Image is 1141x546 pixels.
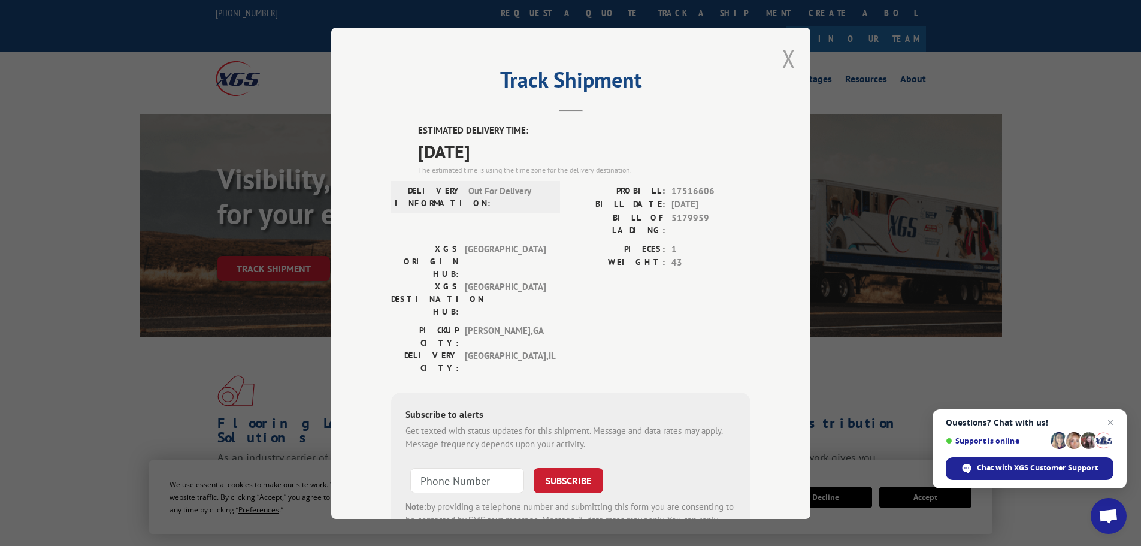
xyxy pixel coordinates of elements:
span: Out For Delivery [468,184,549,209]
div: The estimated time is using the time zone for the delivery destination. [418,164,750,175]
label: WEIGHT: [571,256,665,270]
span: [GEOGRAPHIC_DATA] [465,280,546,318]
span: Close chat [1103,415,1118,430]
div: Open chat [1091,498,1127,534]
span: Support is online [946,436,1046,445]
label: DELIVERY INFORMATION: [395,184,462,209]
span: [DATE] [671,198,750,212]
span: [GEOGRAPHIC_DATA] , IL [465,349,546,374]
input: Phone Number [410,467,524,493]
span: [PERSON_NAME] , GA [465,324,546,349]
div: Subscribe to alerts [405,406,736,424]
label: BILL DATE: [571,198,665,212]
div: Chat with XGS Customer Support [946,457,1113,480]
button: SUBSCRIBE [534,467,603,493]
label: ESTIMATED DELIVERY TIME: [418,124,750,138]
label: PICKUP CITY: [391,324,459,349]
label: XGS DESTINATION HUB: [391,280,459,318]
div: Get texted with status updates for this shipment. Message and data rates may apply. Message frequ... [405,424,736,451]
label: XGS ORIGIN HUB: [391,242,459,280]
label: PIECES: [571,242,665,256]
h2: Track Shipment [391,71,750,94]
label: BILL OF LADING: [571,211,665,236]
span: [DATE] [418,137,750,164]
span: Questions? Chat with us! [946,418,1113,427]
span: [GEOGRAPHIC_DATA] [465,242,546,280]
span: 17516606 [671,184,750,198]
span: Chat with XGS Customer Support [977,463,1098,473]
strong: Note: [405,500,426,512]
span: 5179959 [671,211,750,236]
div: by providing a telephone number and submitting this form you are consenting to be contacted by SM... [405,500,736,541]
label: PROBILL: [571,184,665,198]
label: DELIVERY CITY: [391,349,459,374]
button: Close modal [782,43,795,74]
span: 43 [671,256,750,270]
span: 1 [671,242,750,256]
